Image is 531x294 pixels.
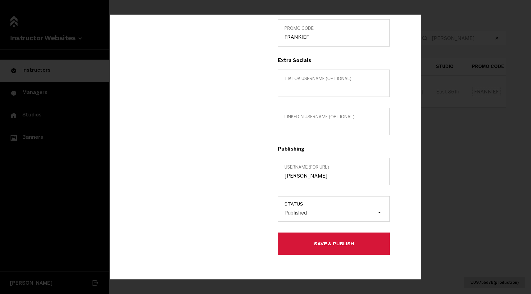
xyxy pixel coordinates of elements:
span: TikTok username (optional) [284,76,383,81]
input: TikTok username (optional) [284,84,383,90]
input: Promo Code [284,34,383,40]
input: Username (for url) [284,173,383,179]
h3: Publishing [278,146,390,152]
h3: Extra Socials [278,57,390,63]
div: Published [284,210,307,215]
div: Example Modal [110,15,421,279]
input: LinkedIn username (optional) [284,122,383,128]
span: Promo Code [284,25,383,31]
span: Username (for url) [284,164,383,170]
span: Status [284,201,389,206]
span: LinkedIn username (optional) [284,114,383,119]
